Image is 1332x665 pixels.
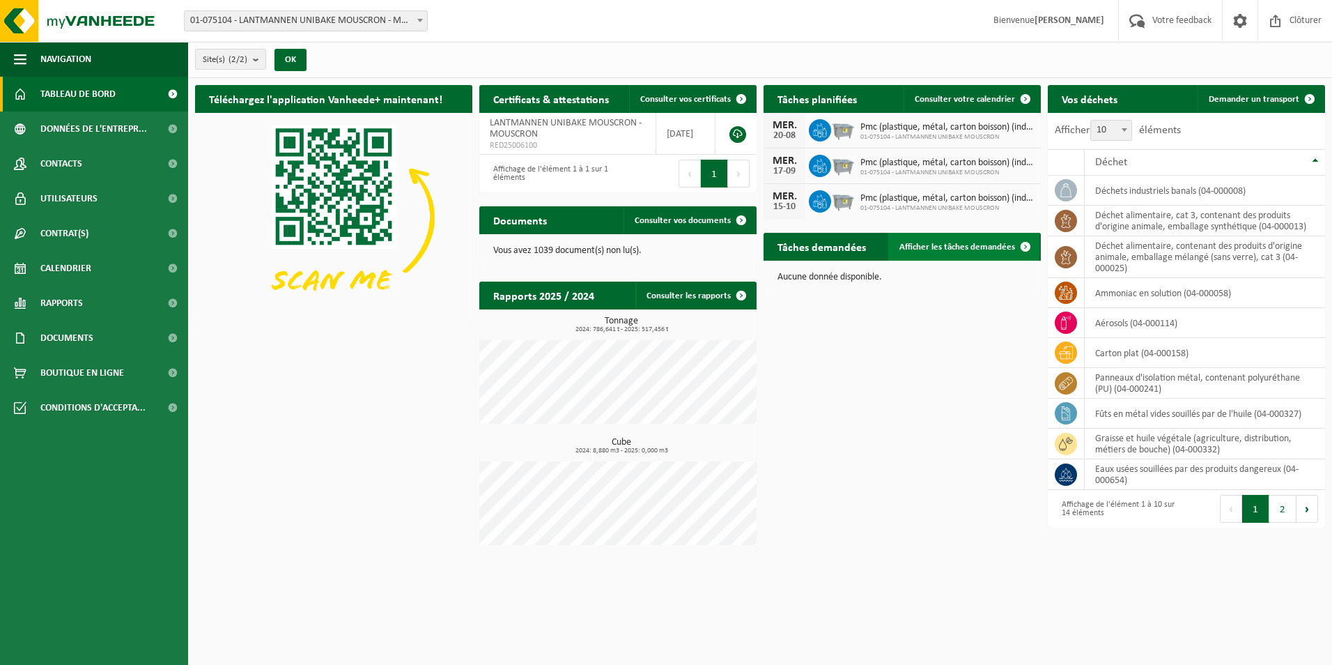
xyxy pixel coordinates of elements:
[860,193,1034,204] span: Pmc (plastique, métal, carton boisson) (industriel)
[1085,308,1325,338] td: aérosols (04-000114)
[486,326,757,333] span: 2024: 786,641 t - 2025: 517,456 t
[1095,157,1127,168] span: Déchet
[184,10,428,31] span: 01-075104 - LANTMANNEN UNIBAKE MOUSCRON - MOUSCRON
[493,246,743,256] p: Vous avez 1039 document(s) non lu(s).
[40,321,93,356] span: Documents
[831,117,855,141] img: WB-2500-GAL-GY-01
[770,167,798,176] div: 17-09
[1085,206,1325,236] td: déchet alimentaire, cat 3, contenant des produits d'origine animale, emballage synthétique (04-00...
[629,85,755,113] a: Consulter vos certificats
[860,169,1034,177] span: 01-075104 - LANTMANNEN UNIBAKE MOUSCRON
[624,206,755,234] a: Consulter vos documents
[1048,85,1131,112] h2: Vos déchets
[640,95,731,104] span: Consulter vos certificats
[486,448,757,454] span: 2024: 8,880 m3 - 2025: 0,000 m3
[274,49,307,71] button: OK
[635,216,731,225] span: Consulter vos documents
[764,233,880,260] h2: Tâches demandées
[195,49,266,70] button: Site(s)(2/2)
[490,118,642,139] span: LANTMANNEN UNIBAKE MOUSCRON - MOUSCRON
[1085,338,1325,368] td: carton plat (04-000158)
[1296,495,1318,523] button: Next
[40,42,91,77] span: Navigation
[1242,495,1269,523] button: 1
[40,146,82,181] span: Contacts
[1085,176,1325,206] td: déchets industriels banals (04-000008)
[486,158,611,189] div: Affichage de l'élément 1 à 1 sur 1 éléments
[479,206,561,234] h2: Documents
[728,160,750,188] button: Next
[1085,368,1325,399] td: panneaux d'isolation métal, contenant polyuréthane (PU) (04-000241)
[831,153,855,176] img: WB-2500-GAL-GY-01
[479,85,623,112] h2: Certificats & attestations
[195,113,472,321] img: Download de VHEPlus App
[770,120,798,131] div: MER.
[195,85,456,112] h2: Téléchargez l'application Vanheede+ maintenant!
[1085,399,1325,429] td: fûts en métal vides souillés par de l'huile (04-000327)
[479,282,608,309] h2: Rapports 2025 / 2024
[770,131,798,141] div: 20-08
[1091,121,1131,140] span: 10
[486,316,757,333] h3: Tonnage
[40,251,91,286] span: Calendrier
[40,77,116,112] span: Tableau de bord
[40,356,124,390] span: Boutique en ligne
[40,181,98,216] span: Utilisateurs
[1085,429,1325,459] td: graisse et huile végétale (agriculture, distribution, métiers de bouche) (04-000332)
[1085,236,1325,278] td: déchet alimentaire, contenant des produits d'origine animale, emballage mélangé (sans verre), cat...
[679,160,701,188] button: Previous
[904,85,1039,113] a: Consulter votre calendrier
[1035,15,1104,26] strong: [PERSON_NAME]
[229,55,247,64] count: (2/2)
[899,243,1015,252] span: Afficher les tâches demandées
[40,216,88,251] span: Contrat(s)
[203,49,247,70] span: Site(s)
[40,112,147,146] span: Données de l'entrepr...
[1220,495,1242,523] button: Previous
[486,438,757,454] h3: Cube
[770,202,798,212] div: 15-10
[860,122,1034,133] span: Pmc (plastique, métal, carton boisson) (industriel)
[915,95,1015,104] span: Consulter votre calendrier
[1198,85,1324,113] a: Demander un transport
[1209,95,1299,104] span: Demander un transport
[490,140,645,151] span: RED25006100
[701,160,728,188] button: 1
[770,155,798,167] div: MER.
[860,204,1034,213] span: 01-075104 - LANTMANNEN UNIBAKE MOUSCRON
[1085,459,1325,490] td: eaux usées souillées par des produits dangereux (04-000654)
[860,133,1034,142] span: 01-075104 - LANTMANNEN UNIBAKE MOUSCRON
[40,286,83,321] span: Rapports
[831,188,855,212] img: WB-2500-GAL-GY-01
[888,233,1039,261] a: Afficher les tâches demandées
[1085,278,1325,308] td: Ammoniac en solution (04-000058)
[1269,495,1296,523] button: 2
[764,85,871,112] h2: Tâches planifiées
[185,11,427,31] span: 01-075104 - LANTMANNEN UNIBAKE MOUSCRON - MOUSCRON
[1090,120,1132,141] span: 10
[656,113,715,155] td: [DATE]
[1055,125,1181,136] label: Afficher éléments
[1055,494,1179,524] div: Affichage de l'élément 1 à 10 sur 14 éléments
[860,158,1034,169] span: Pmc (plastique, métal, carton boisson) (industriel)
[777,273,1027,282] p: Aucune donnée disponible.
[635,282,755,309] a: Consulter les rapports
[40,390,146,425] span: Conditions d'accepta...
[770,191,798,202] div: MER.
